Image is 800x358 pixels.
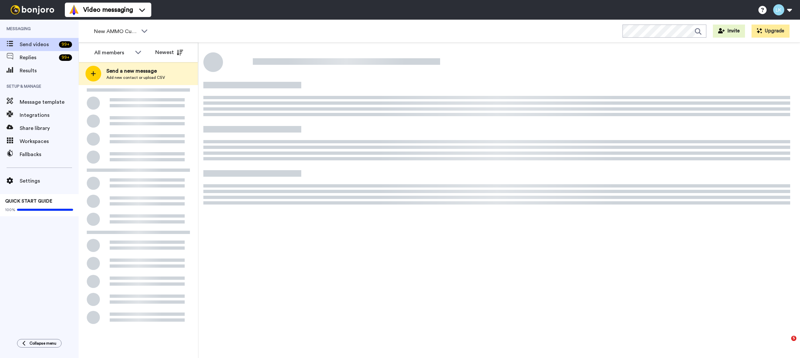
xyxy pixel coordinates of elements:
span: Fallbacks [20,151,79,158]
span: Send a new message [106,67,165,75]
img: bj-logo-header-white.svg [8,5,57,14]
button: Upgrade [752,25,790,38]
div: All members [94,49,132,57]
span: New AMMO Customers [94,27,138,35]
span: Results [20,67,79,75]
span: Video messaging [83,5,133,14]
span: 100% [5,207,15,212]
span: Share library [20,124,79,132]
span: Workspaces [20,137,79,145]
span: Settings [20,177,79,185]
span: Integrations [20,111,79,119]
span: Collapse menu [29,341,56,346]
div: 99 + [59,54,72,61]
span: Replies [20,54,56,62]
button: Collapse menu [17,339,62,348]
span: Add new contact or upload CSV [106,75,165,80]
span: 5 [791,336,796,341]
img: vm-color.svg [69,5,79,15]
span: QUICK START GUIDE [5,199,52,204]
button: Invite [713,25,745,38]
iframe: Intercom live chat [778,336,793,351]
button: Newest [150,46,188,59]
span: Message template [20,98,79,106]
span: Send videos [20,41,56,48]
div: 99 + [59,41,72,48]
